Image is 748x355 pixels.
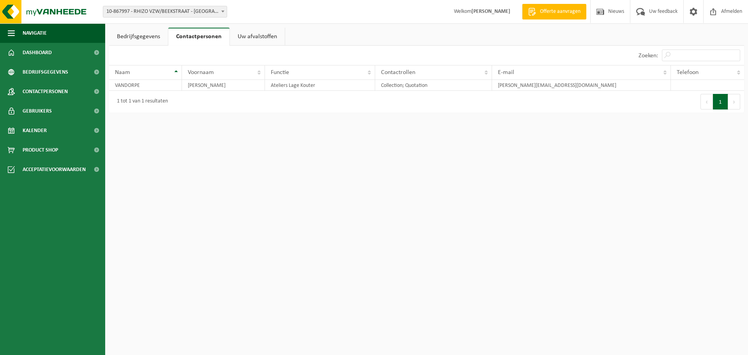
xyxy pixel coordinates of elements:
span: 10-867997 - RHIZO VZW/BEEKSTRAAT - KORTRIJK [103,6,227,18]
td: VANDORPE [109,80,182,91]
a: Offerte aanvragen [522,4,586,19]
span: Kalender [23,121,47,140]
div: 1 tot 1 van 1 resultaten [113,95,168,109]
label: Zoeken: [639,53,658,59]
span: Telefoon [677,69,699,76]
span: Functie [271,69,289,76]
span: Offerte aanvragen [538,8,582,16]
a: Uw afvalstoffen [230,28,285,46]
span: E-mail [498,69,514,76]
span: Acceptatievoorwaarden [23,160,86,179]
button: Next [728,94,740,110]
td: [PERSON_NAME] [182,80,265,91]
span: Voornaam [188,69,214,76]
button: 1 [713,94,728,110]
span: Contactpersonen [23,82,68,101]
span: Bedrijfsgegevens [23,62,68,82]
strong: [PERSON_NAME] [471,9,510,14]
span: Contactrollen [381,69,415,76]
span: 10-867997 - RHIZO VZW/BEEKSTRAAT - KORTRIJK [103,6,227,17]
td: Collection; Quotation [375,80,492,91]
span: Product Shop [23,140,58,160]
td: [PERSON_NAME][EMAIL_ADDRESS][DOMAIN_NAME] [492,80,671,91]
a: Contactpersonen [168,28,229,46]
span: Naam [115,69,130,76]
span: Dashboard [23,43,52,62]
span: Navigatie [23,23,47,43]
span: Gebruikers [23,101,52,121]
td: Ateliers Lage Kouter [265,80,376,91]
button: Previous [700,94,713,110]
a: Bedrijfsgegevens [109,28,168,46]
